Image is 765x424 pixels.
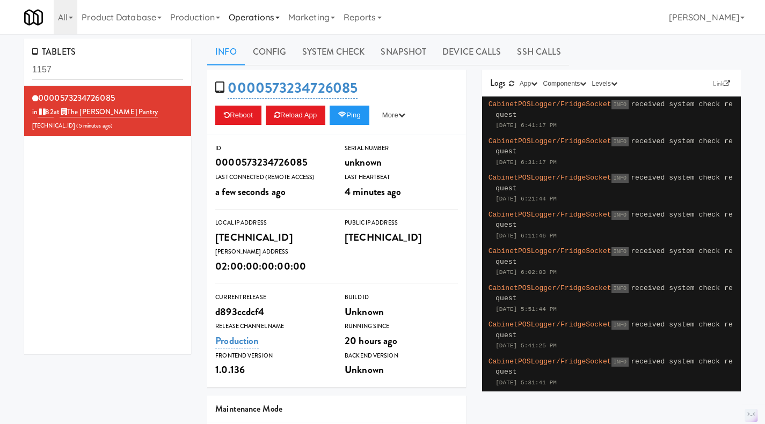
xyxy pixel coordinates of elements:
span: CabinetPOSLogger/FridgeSocket [489,100,611,108]
span: INFO [611,100,629,109]
span: [DATE] 6:21:44 PM [496,196,557,202]
span: [DATE] 5:41:25 PM [496,343,557,349]
button: App [517,78,541,89]
button: Reload App [266,106,325,125]
span: Logs [490,77,506,89]
span: INFO [611,358,629,367]
span: INFO [611,211,629,220]
span: INFO [611,321,629,330]
a: Production [215,333,259,348]
div: Running Since [345,321,458,332]
div: ID [215,143,329,154]
span: INFO [611,284,629,293]
button: More [374,106,414,125]
input: Search tablets [32,60,183,80]
span: in [32,107,54,117]
span: 20 hours ago [345,333,397,348]
div: unknown [345,153,458,172]
a: System Check [294,39,373,65]
span: a few seconds ago [215,184,286,199]
span: [DATE] 6:11:46 PM [496,233,557,239]
span: CabinetPOSLogger/FridgeSocket [489,321,611,329]
a: 0000573234726085 [228,78,358,99]
span: CabinetPOSLogger/FridgeSocket [489,211,611,219]
span: received system check request [496,321,733,339]
div: Last Connected (Remote Access) [215,172,329,183]
span: 5 minutes ago [79,122,111,130]
button: Levels [589,78,620,89]
a: Snapshot [373,39,434,65]
div: Build Id [345,292,458,303]
span: TABLETS [32,46,76,58]
span: received system check request [496,247,733,266]
span: at [54,107,158,117]
div: 02:00:00:00:00:00 [215,257,329,276]
span: CabinetPOSLogger/FridgeSocket [489,358,611,366]
span: INFO [611,174,629,183]
div: Frontend Version [215,351,329,361]
span: received system check request [496,174,733,192]
a: Link [710,78,733,89]
span: CabinetPOSLogger/FridgeSocket [489,284,611,292]
div: Local IP Address [215,218,329,228]
button: Components [540,78,589,89]
div: [TECHNICAL_ID] [215,228,329,247]
span: INFO [611,137,629,146]
a: SSH Calls [509,39,569,65]
span: INFO [611,247,629,256]
div: Public IP Address [345,218,458,228]
li: 0000573234726085in 82at The [PERSON_NAME] Pantry[TECHNICAL_ID] (5 minutes ago) [24,86,191,137]
span: [DATE] 5:51:44 PM [496,306,557,313]
div: Backend Version [345,351,458,361]
div: [TECHNICAL_ID] [345,228,458,247]
div: [PERSON_NAME] Address [215,247,329,257]
span: Maintenance Mode [215,403,282,415]
a: Device Calls [434,39,509,65]
span: 0000573234726085 [38,92,115,104]
span: CabinetPOSLogger/FridgeSocket [489,137,611,145]
div: Serial Number [345,143,458,154]
span: 4 minutes ago [345,184,401,199]
span: CabinetPOSLogger/FridgeSocket [489,174,611,182]
div: Release Channel Name [215,321,329,332]
span: received system check request [496,100,733,119]
span: [DATE] 5:31:41 PM [496,380,557,386]
a: The [PERSON_NAME] Pantry [60,107,158,117]
div: Last Heartbeat [345,172,458,183]
span: [DATE] 6:02:03 PM [496,269,557,276]
span: [DATE] 6:31:17 PM [496,159,557,166]
div: Unknown [345,361,458,379]
div: d893ccdcf4 [215,303,329,321]
img: Micromart [24,8,43,27]
div: Unknown [345,303,458,321]
button: Reboot [215,106,261,125]
div: 1.0.136 [215,361,329,379]
span: [TECHNICAL_ID] ( ) [32,122,113,130]
span: [DATE] 6:41:17 PM [496,122,557,129]
div: 0000573234726085 [215,153,329,172]
a: 82 [38,107,53,117]
a: Info [207,39,244,65]
div: Current Release [215,292,329,303]
a: Config [245,39,295,65]
button: Ping [330,106,369,125]
span: CabinetPOSLogger/FridgeSocket [489,247,611,255]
